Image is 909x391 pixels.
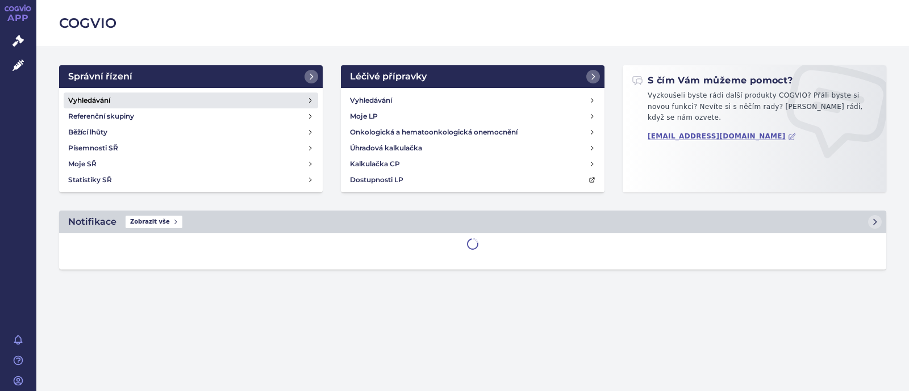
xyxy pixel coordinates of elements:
[350,174,403,186] h4: Dostupnosti LP
[350,111,378,122] h4: Moje LP
[345,172,600,188] a: Dostupnosti LP
[64,156,318,172] a: Moje SŘ
[345,156,600,172] a: Kalkulačka CP
[350,158,400,170] h4: Kalkulačka CP
[350,127,518,138] h4: Onkologická a hematoonkologická onemocnění
[59,65,323,88] a: Správní řízení
[632,74,793,87] h2: S čím Vám můžeme pomoct?
[68,142,118,154] h4: Písemnosti SŘ
[350,95,392,106] h4: Vyhledávání
[59,14,886,33] h2: COGVIO
[68,111,134,122] h4: Referenční skupiny
[648,132,796,141] a: [EMAIL_ADDRESS][DOMAIN_NAME]
[350,70,427,83] h2: Léčivé přípravky
[350,142,422,154] h4: Úhradová kalkulačka
[68,174,112,186] h4: Statistiky SŘ
[64,172,318,188] a: Statistiky SŘ
[68,95,110,106] h4: Vyhledávání
[345,124,600,140] a: Onkologická a hematoonkologická onemocnění
[345,108,600,124] a: Moje LP
[345,93,600,108] a: Vyhledávání
[68,158,97,170] h4: Moje SŘ
[632,90,877,128] p: Vyzkoušeli byste rádi další produkty COGVIO? Přáli byste si novou funkci? Nevíte si s něčím rady?...
[64,140,318,156] a: Písemnosti SŘ
[64,108,318,124] a: Referenční skupiny
[59,211,886,233] a: NotifikaceZobrazit vše
[68,127,107,138] h4: Běžící lhůty
[126,216,182,228] span: Zobrazit vše
[64,124,318,140] a: Běžící lhůty
[345,140,600,156] a: Úhradová kalkulačka
[68,70,132,83] h2: Správní řízení
[68,215,116,229] h2: Notifikace
[64,93,318,108] a: Vyhledávání
[341,65,604,88] a: Léčivé přípravky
